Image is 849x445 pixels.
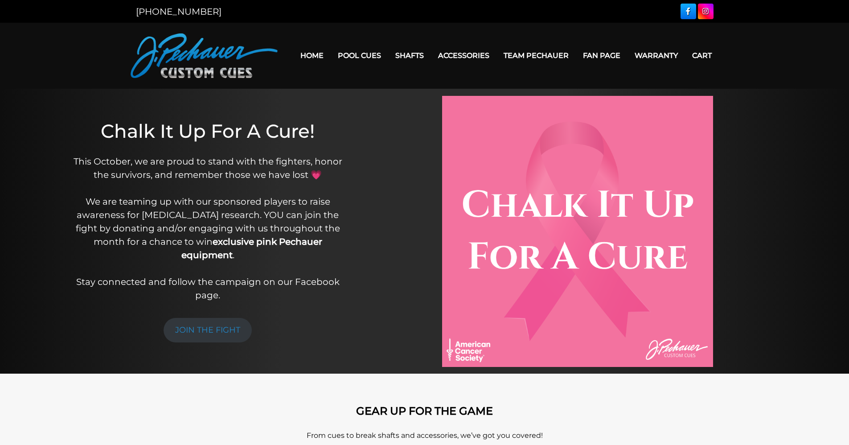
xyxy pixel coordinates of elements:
[685,44,719,67] a: Cart
[171,430,679,441] p: From cues to break shafts and accessories, we’ve got you covered!
[131,33,278,78] img: Pechauer Custom Cues
[68,120,348,142] h1: Chalk It Up For A Cure!
[576,44,628,67] a: Fan Page
[431,44,496,67] a: Accessories
[136,6,221,17] a: [PHONE_NUMBER]
[356,404,493,417] strong: GEAR UP FOR THE GAME
[68,155,348,302] p: This October, we are proud to stand with the fighters, honor the survivors, and remember those we...
[164,318,252,342] a: JOIN THE FIGHT
[181,236,322,260] strong: exclusive pink Pechauer equipment
[496,44,576,67] a: Team Pechauer
[293,44,331,67] a: Home
[331,44,388,67] a: Pool Cues
[388,44,431,67] a: Shafts
[628,44,685,67] a: Warranty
